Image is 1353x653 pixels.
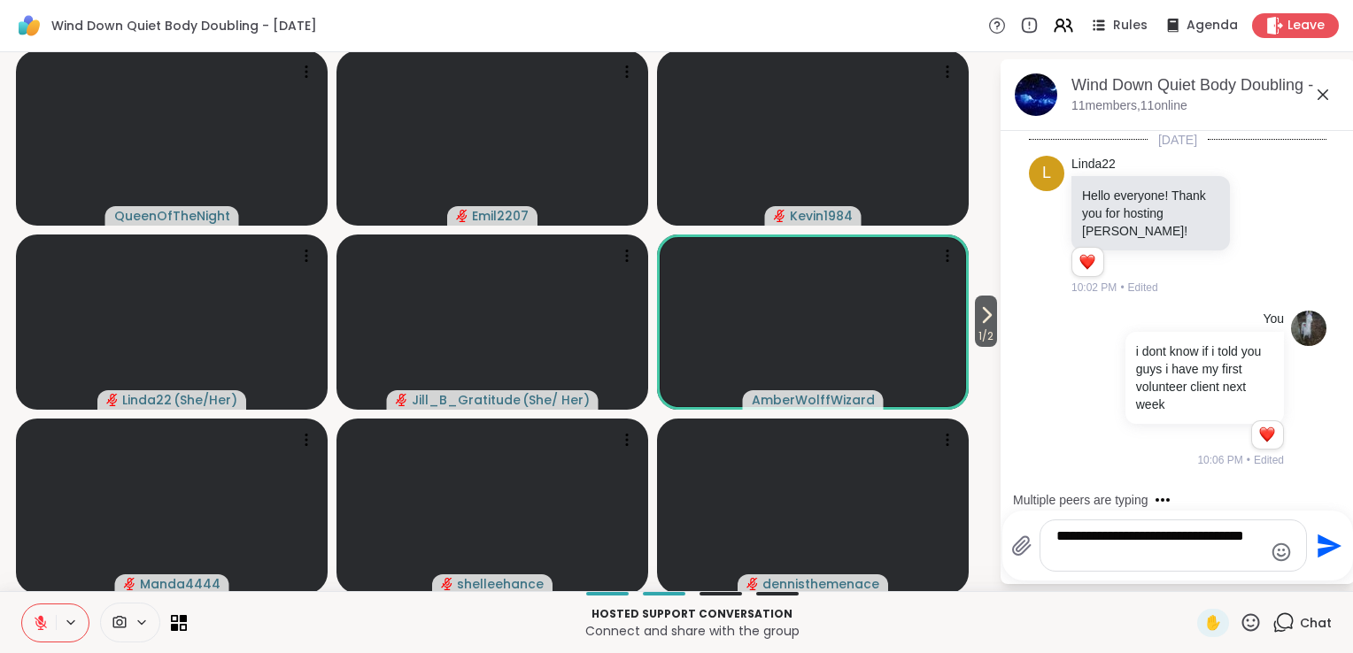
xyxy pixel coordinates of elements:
[522,391,590,409] span: ( She/ Her )
[457,575,544,593] span: shelleehance
[1197,452,1242,468] span: 10:06 PM
[1128,280,1158,296] span: Edited
[1187,17,1238,35] span: Agenda
[1082,187,1219,240] p: Hello everyone! Thank you for hosting [PERSON_NAME]!
[140,575,220,593] span: Manda4444
[1263,311,1284,328] h4: You
[122,391,172,409] span: Linda22
[197,622,1187,640] p: Connect and share with the group
[174,391,237,409] span: ( She/Her )
[1071,74,1341,96] div: Wind Down Quiet Body Doubling - [DATE]
[14,11,44,41] img: ShareWell Logomark
[441,578,453,590] span: audio-muted
[774,210,786,222] span: audio-muted
[1071,156,1116,173] a: Linda22
[1136,342,1273,413] p: i dont know if i told you guys i have my first volunteer client next week
[1204,612,1222,634] span: ✋
[1300,614,1332,632] span: Chat
[1013,491,1148,509] div: Multiple peers are typing
[456,210,468,222] span: audio-muted
[1072,248,1103,276] div: Reaction list
[1254,452,1284,468] span: Edited
[124,578,136,590] span: audio-muted
[1015,73,1057,116] img: Wind Down Quiet Body Doubling - Tuesday, Oct 14
[1257,428,1276,442] button: Reactions: love
[1291,311,1326,346] img: https://sharewell-space-live.sfo3.digitaloceanspaces.com/user-generated/533e235e-f4e9-42f3-ab5a-1...
[752,391,875,409] span: AmberWolffWizard
[1056,527,1263,564] textarea: Type your message
[1071,97,1187,115] p: 11 members, 11 online
[975,296,997,347] button: 1/2
[1247,452,1250,468] span: •
[1042,161,1051,185] span: L
[106,394,119,406] span: audio-muted
[1120,280,1124,296] span: •
[412,391,521,409] span: Jill_B_Gratitude
[197,606,1187,622] p: Hosted support conversation
[746,578,759,590] span: audio-muted
[975,326,997,347] span: 1 / 2
[1307,526,1347,565] button: Send
[790,207,853,225] span: Kevin1984
[1271,542,1292,563] button: Emoji picker
[1078,255,1096,269] button: Reactions: love
[1071,280,1117,296] span: 10:02 PM
[1252,421,1283,449] div: Reaction list
[1287,17,1325,35] span: Leave
[1148,131,1208,149] span: [DATE]
[51,17,317,35] span: Wind Down Quiet Body Doubling - [DATE]
[762,575,879,593] span: dennisthemenace
[472,207,529,225] span: Emil2207
[1113,17,1148,35] span: Rules
[396,394,408,406] span: audio-muted
[114,207,230,225] span: QueenOfTheNight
